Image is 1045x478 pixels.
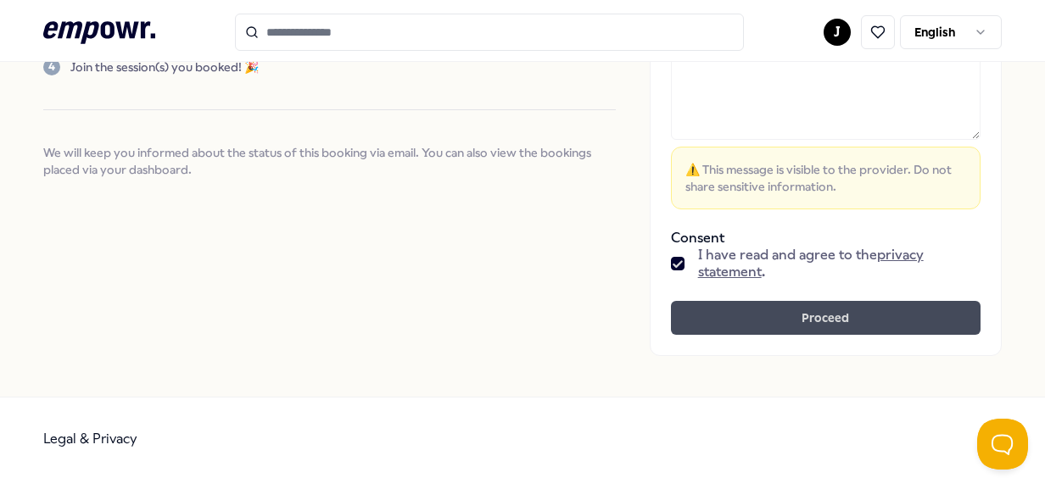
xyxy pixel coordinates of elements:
span: We will keep you informed about the status of this booking via email. You can also view the booki... [43,144,615,178]
input: Search for products, categories or subcategories [235,14,744,51]
a: Legal & Privacy [43,431,137,447]
button: Proceed [671,301,981,335]
div: 4 [43,58,60,75]
button: J [824,19,851,46]
div: Message (optional) [671,9,981,209]
a: privacy statement [698,247,924,280]
div: Consent [671,230,981,281]
span: ⚠️ This message is visible to the provider. Do not share sensitive information. [685,161,966,195]
span: I have read and agree to the . [698,247,981,281]
iframe: Help Scout Beacon - Open [977,419,1028,470]
p: Join the session(s) you booked! 🎉 [70,58,259,75]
